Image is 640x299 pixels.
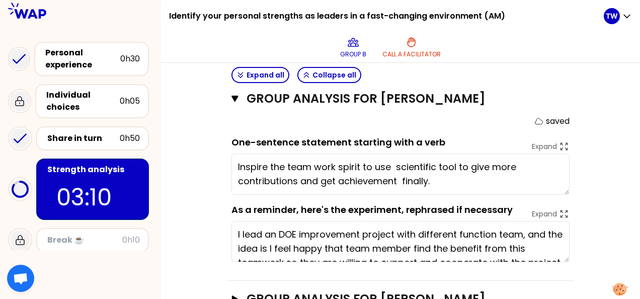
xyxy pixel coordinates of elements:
label: As a reminder, here's the experiment, rephrased if necessary [231,203,513,216]
p: saved [546,115,570,127]
div: Share in turn [47,132,120,144]
div: 0h10 [122,234,140,246]
button: Group analysis for [PERSON_NAME] [231,91,570,107]
button: Collapse all [297,67,361,83]
div: 0h05 [120,95,140,107]
button: Group 8 [336,32,370,62]
h3: Group analysis for [PERSON_NAME] [247,91,535,107]
p: Group 8 [340,50,366,58]
p: Call a facilitator [382,50,441,58]
p: Expand [532,209,557,219]
div: Individual choices [46,89,120,113]
div: 开放式聊天 [7,265,34,292]
button: Expand all [231,67,289,83]
div: 0h50 [120,132,140,144]
div: Personal experience [45,47,120,71]
button: Call a facilitator [378,32,445,62]
div: Strength analysis [47,164,140,176]
label: One-sentence statement starting with a verb [231,136,445,148]
div: 0h30 [120,53,140,65]
p: TW [606,11,618,21]
p: 03:10 [56,180,129,215]
p: Expand [532,141,557,152]
button: TW [604,8,632,24]
textarea: Inspire the team work spirit to use scientific tool to give more contributions and get achievemen... [231,154,570,195]
textarea: I lead an DOE improvement project with different function team, and the idea is I feel happy that... [231,221,570,262]
div: Break ☕️ [47,234,122,246]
